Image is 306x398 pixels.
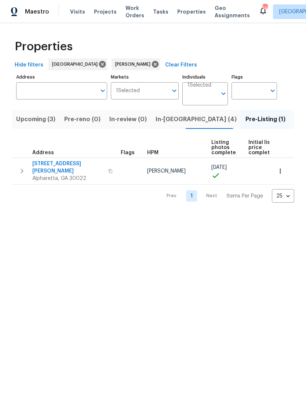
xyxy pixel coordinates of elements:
[186,190,197,202] a: Goto page 1
[245,114,285,124] span: Pre-Listing (1)
[232,75,277,79] label: Flags
[211,140,236,155] span: Listing photos complete
[169,86,179,96] button: Open
[32,160,104,175] span: [STREET_ADDRESS][PERSON_NAME]
[16,114,55,124] span: Upcoming (3)
[98,86,108,96] button: Open
[182,75,228,79] label: Individuals
[272,187,294,206] div: 25
[162,58,200,72] button: Clear Filters
[262,4,267,12] div: 148
[25,8,49,15] span: Maestro
[48,58,107,70] div: [GEOGRAPHIC_DATA]
[32,150,54,155] span: Address
[32,175,104,182] span: Alpharetta, GA 30022
[70,8,85,15] span: Visits
[94,8,117,15] span: Projects
[115,61,153,68] span: [PERSON_NAME]
[218,88,229,99] button: Open
[267,86,278,96] button: Open
[111,75,179,79] label: Markets
[15,61,43,70] span: Hide filters
[187,82,211,88] span: 1 Selected
[177,8,206,15] span: Properties
[125,4,144,19] span: Work Orders
[165,61,197,70] span: Clear Filters
[116,88,140,94] span: 1 Selected
[147,169,186,174] span: [PERSON_NAME]
[211,165,227,170] span: [DATE]
[156,114,237,124] span: In-[GEOGRAPHIC_DATA] (4)
[16,75,107,79] label: Address
[12,58,46,72] button: Hide filters
[147,150,159,155] span: HPM
[112,58,160,70] div: [PERSON_NAME]
[109,114,147,124] span: In-review (0)
[160,189,294,203] nav: Pagination Navigation
[121,150,135,155] span: Flags
[15,43,73,50] span: Properties
[153,9,168,14] span: Tasks
[64,114,101,124] span: Pre-reno (0)
[226,192,263,200] p: Items Per Page
[215,4,250,19] span: Geo Assignments
[52,61,101,68] span: [GEOGRAPHIC_DATA]
[248,140,273,155] span: Initial list price complete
